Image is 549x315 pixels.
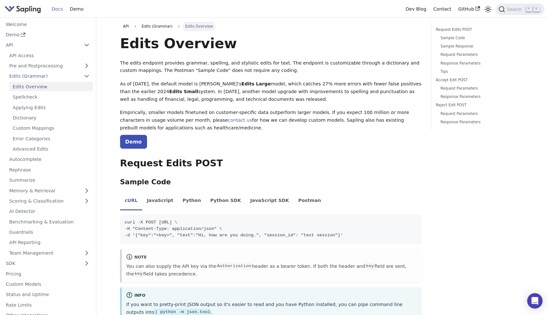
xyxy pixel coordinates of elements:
[6,207,93,216] a: AI Detector
[120,80,422,103] p: As of [DATE], the default model is [PERSON_NAME]'s model, which catches 27% more errors with fewe...
[455,4,483,14] a: GitHub
[125,233,343,238] span: -d '{"key":"<key>", "text":"Hi, how are you doing.", "session_id": "test session"}'
[205,192,246,210] li: Python SDK
[142,192,178,210] li: JavaScript
[6,217,93,226] a: Benchmarking & Evaluation
[6,61,93,71] a: Pre and Postprocessing
[436,102,523,108] a: Reject Edit POST
[9,134,93,143] a: Error Categories
[6,248,93,258] a: Team Management
[120,35,422,52] h1: Edits Overview
[4,4,41,14] img: Sapling.ai
[436,77,523,83] a: Accept Edit POST
[2,30,93,39] a: Demo
[6,238,93,247] a: API Reporting
[178,192,205,210] li: Python
[120,22,132,31] a: API
[9,103,93,112] a: Applying Edits
[2,20,93,29] a: Welcome
[526,6,532,12] kbd: ⌘
[169,89,198,94] strong: Edits Small
[430,4,455,14] a: Contact
[126,292,417,300] div: info
[440,111,521,117] a: Request Parameters
[120,109,422,132] p: Empirically, smaller models finetuned on customer-specific data outperform larger models. If you ...
[139,22,175,31] span: Edits (Grammar)
[6,186,93,195] a: Memory & Retrieval
[440,43,521,49] a: Sample Response
[80,259,93,268] button: Expand sidebar category 'SDK'
[6,155,93,164] a: Autocomplete
[120,22,422,31] nav: Breadcrumbs
[365,263,374,269] code: key
[9,124,93,133] a: Custom Mappings
[484,4,493,14] button: Switch between dark and light mode (currently light mode)
[2,300,93,310] a: Rate Limits
[2,269,93,278] a: Pricing
[246,192,294,210] li: JavaScript SDK
[496,4,544,15] button: Search (Command+K)
[120,192,142,210] li: cURL
[440,69,521,75] a: Tips
[527,293,543,309] div: Open Intercom Messenger
[120,135,147,149] a: Demo
[440,52,521,58] a: Request Parameters
[125,220,177,225] span: curl -X POST [URL] \
[6,51,93,60] a: API Access
[241,81,271,86] strong: Edits Large
[4,4,43,14] a: Sapling.ai
[66,4,87,14] a: Demo
[48,4,66,14] a: Docs
[9,82,93,91] a: Edits Overview
[9,113,93,123] a: Dictionary
[436,27,523,33] a: Request Edits POST
[120,158,422,169] h2: Request Edits POST
[2,280,93,289] a: Custom Models
[120,59,422,75] p: The edits endpoint provides grammar, spelling, and stylistic edits for text. The endpoint is cust...
[228,118,252,123] a: contact us
[126,263,417,278] p: You can also supply the API key via the header as a bearer token. If both the header and field ar...
[2,40,80,50] a: API
[2,290,93,299] a: Status and Uptime
[440,94,521,100] a: Response Parameters
[505,7,526,12] span: Search
[216,263,252,269] code: Authorization
[6,176,93,185] a: Summarize
[440,60,521,66] a: Response Parameters
[80,40,93,50] button: Collapse sidebar category 'API'
[440,119,521,125] a: Response Parameters
[134,271,143,277] code: key
[440,85,521,92] a: Request Parameters
[294,192,326,210] li: Postman
[6,197,93,206] a: Scoring & Classification
[9,92,93,102] a: Spellcheck
[6,228,93,237] a: Guardrails
[120,178,422,187] h3: Sample Code
[6,165,93,174] a: Rephrase
[6,72,93,81] a: Edits (Grammar)
[126,254,417,261] div: note
[2,259,80,268] a: SDK
[533,6,540,12] kbd: K
[123,24,129,29] span: API
[125,226,222,231] span: -H "Content-Type: application/json" \
[182,22,216,31] span: Edits Overview
[9,144,93,154] a: Advanced Edits
[402,4,430,14] a: Dev Blog
[440,35,521,41] a: Sample Code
